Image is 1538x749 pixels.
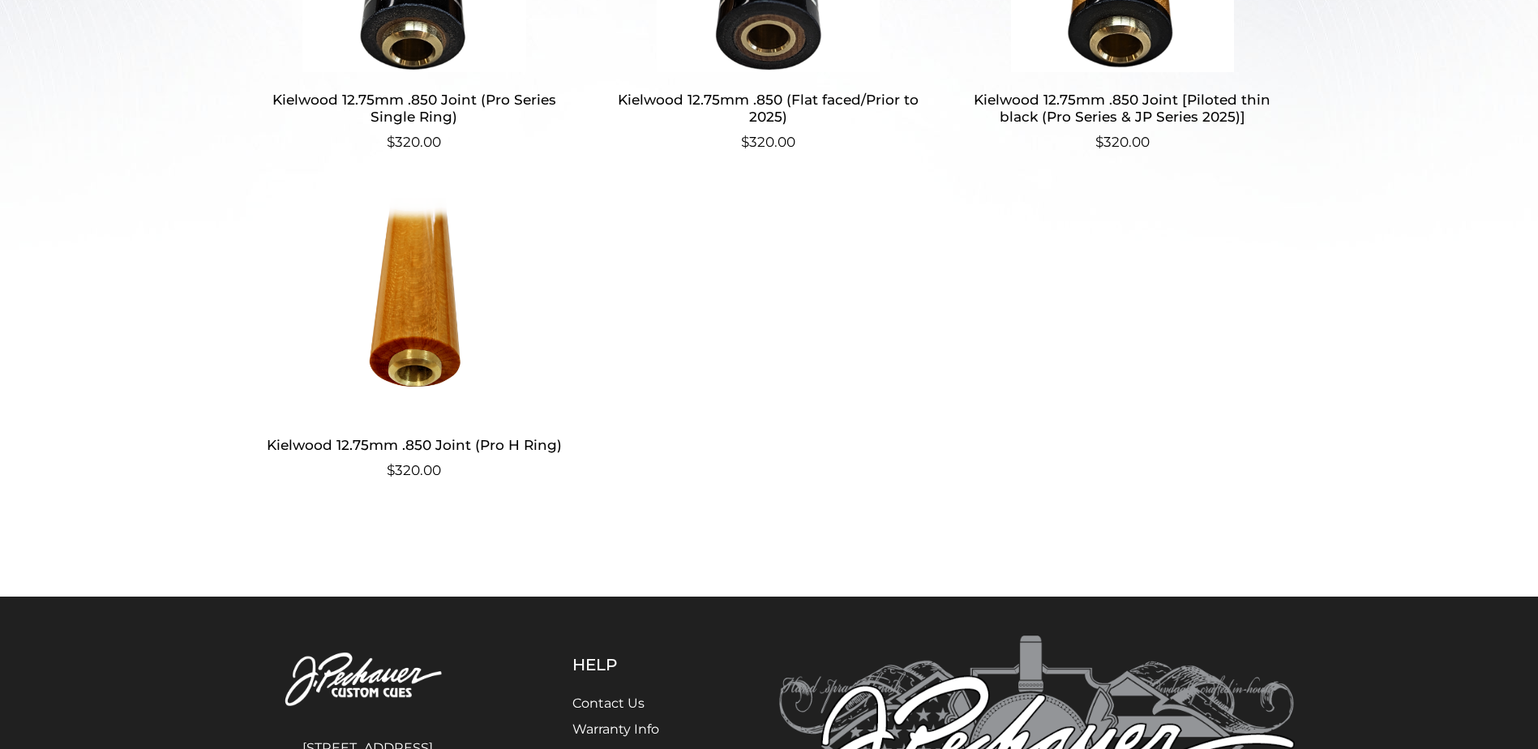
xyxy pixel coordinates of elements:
[257,430,572,460] h2: Kielwood 12.75mm .850 Joint (Pro H Ring)
[741,134,749,150] span: $
[257,198,572,417] img: Kielwood 12.75mm .850 Joint (Pro H Ring)
[1095,134,1103,150] span: $
[387,134,441,150] bdi: 320.00
[572,695,645,711] a: Contact Us
[610,85,926,132] h2: Kielwood 12.75mm .850 (Flat faced/Prior to 2025)
[1095,134,1150,150] bdi: 320.00
[257,85,572,132] h2: Kielwood 12.75mm .850 Joint (Pro Series Single Ring)
[387,462,441,478] bdi: 320.00
[387,134,395,150] span: $
[572,655,698,674] h5: Help
[741,134,795,150] bdi: 320.00
[387,462,395,478] span: $
[257,198,572,481] a: Kielwood 12.75mm .850 Joint (Pro H Ring) $320.00
[572,721,659,737] a: Warranty Info
[244,636,492,725] img: Pechauer Custom Cues
[965,85,1280,132] h2: Kielwood 12.75mm .850 Joint [Piloted thin black (Pro Series & JP Series 2025)]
